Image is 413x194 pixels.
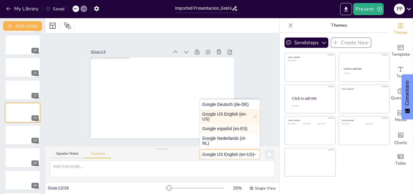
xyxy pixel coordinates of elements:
span: Position [64,22,71,29]
div: Click to add title [288,56,331,58]
div: 13 [5,103,41,123]
button: Google Nederlands (nl-NL) [200,133,260,148]
div: 10 [5,35,41,55]
div: Slide 13 [105,29,181,59]
div: Click to add title [292,96,331,100]
span: Media [395,117,407,123]
span: Table [395,160,406,167]
div: Slide 13 / 18 [48,185,166,191]
span: Questions [391,95,411,101]
div: Change the overall theme [389,18,413,40]
button: Present [353,3,383,15]
div: Add a table [389,149,413,171]
div: 14 [5,125,41,145]
div: 11 [5,58,41,77]
div: Add ready made slides [389,40,413,62]
div: Click to add text [343,73,384,74]
button: P P [394,3,405,15]
div: Click to add text [288,60,331,61]
button: Export to PowerPoint [340,3,352,15]
button: Play [265,150,275,159]
button: Comentarios - Mostrar encuesta [402,74,413,120]
div: Click to add text [288,123,302,125]
span: Charts [394,140,407,146]
div: Add text boxes [389,62,413,84]
button: My Library [5,4,41,14]
div: Click to add text [318,123,331,125]
div: Get real-time input from your audience [389,84,413,105]
div: Layout [48,21,57,31]
div: 15 [5,147,41,167]
div: 15 [31,160,39,166]
div: Add charts and graphs [389,127,413,149]
span: Theme [394,29,408,36]
button: Speaker Notes [50,152,84,158]
div: 16 [5,170,41,190]
button: Google español (es-ES) [200,124,260,133]
div: 12 [5,80,41,100]
button: Transcript [84,152,111,158]
div: Click to add text [303,123,317,125]
span: Single View [255,186,276,191]
div: Click to add title [344,67,384,70]
input: Insert title [175,4,232,13]
div: 11 [31,70,39,76]
button: Google US English (en-US) [200,150,260,159]
span: Template [392,51,410,58]
button: Add slide [3,21,42,31]
div: 16 [31,183,39,188]
div: 13 [31,115,39,121]
div: P P [394,4,405,15]
div: Click to add text [366,123,385,125]
div: Click to add body [292,105,330,107]
div: Click to add text [342,123,361,125]
p: Themes [295,18,382,33]
button: Sendsteps [285,38,328,48]
div: Click to add title [342,88,385,90]
div: 12 [31,93,39,98]
button: Create New [331,38,371,48]
div: Add images, graphics, shapes or video [389,105,413,127]
div: 10 [31,48,39,53]
button: Google Deutsch (de-DE) [200,100,260,109]
div: 25 % [230,185,245,191]
div: Saved [46,6,64,12]
button: Google US English (en-US) [200,109,260,124]
div: Click to add title [342,120,385,122]
div: 14 [31,138,39,143]
span: Text [396,73,405,80]
div: Click to add title [288,120,331,122]
font: Comentario [405,81,410,106]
